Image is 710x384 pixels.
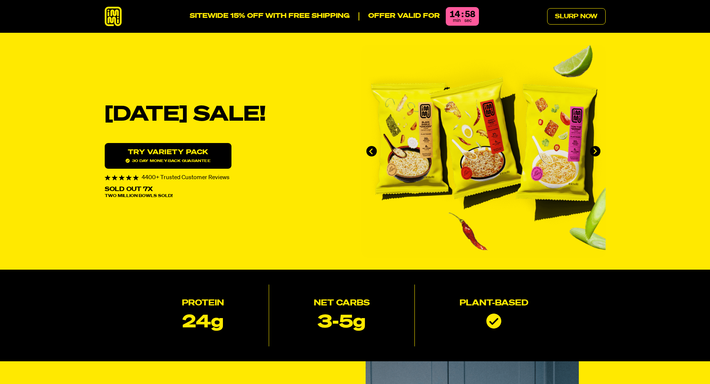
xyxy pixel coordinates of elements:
p: Sold Out 7X [105,187,153,193]
button: Go to last slide [366,146,377,156]
a: Try variety Pack30 day money-back guarantee [105,143,231,169]
p: 24g [182,314,224,331]
span: 30 day money-back guarantee [126,159,211,163]
div: 58 [465,10,475,19]
h1: [DATE] SALE! [105,104,349,125]
span: Two Million Bowls Sold! [105,194,173,198]
div: : [461,10,463,19]
h2: Net Carbs [314,299,370,308]
a: Slurp Now [547,8,606,25]
p: Offer valid for [359,12,440,20]
p: SITEWIDE 15% OFF WITH FREE SHIPPING [190,12,350,20]
div: immi slideshow [361,45,606,258]
span: min [453,18,461,23]
button: Next slide [590,146,600,156]
h2: Protein [182,299,224,308]
span: sec [464,18,472,23]
h2: Plant-based [460,299,528,308]
div: 4400+ Trusted Customer Reviews [105,175,349,181]
li: 1 of 4 [361,45,606,258]
p: 3-5g [318,314,366,331]
div: 14 [449,10,460,19]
